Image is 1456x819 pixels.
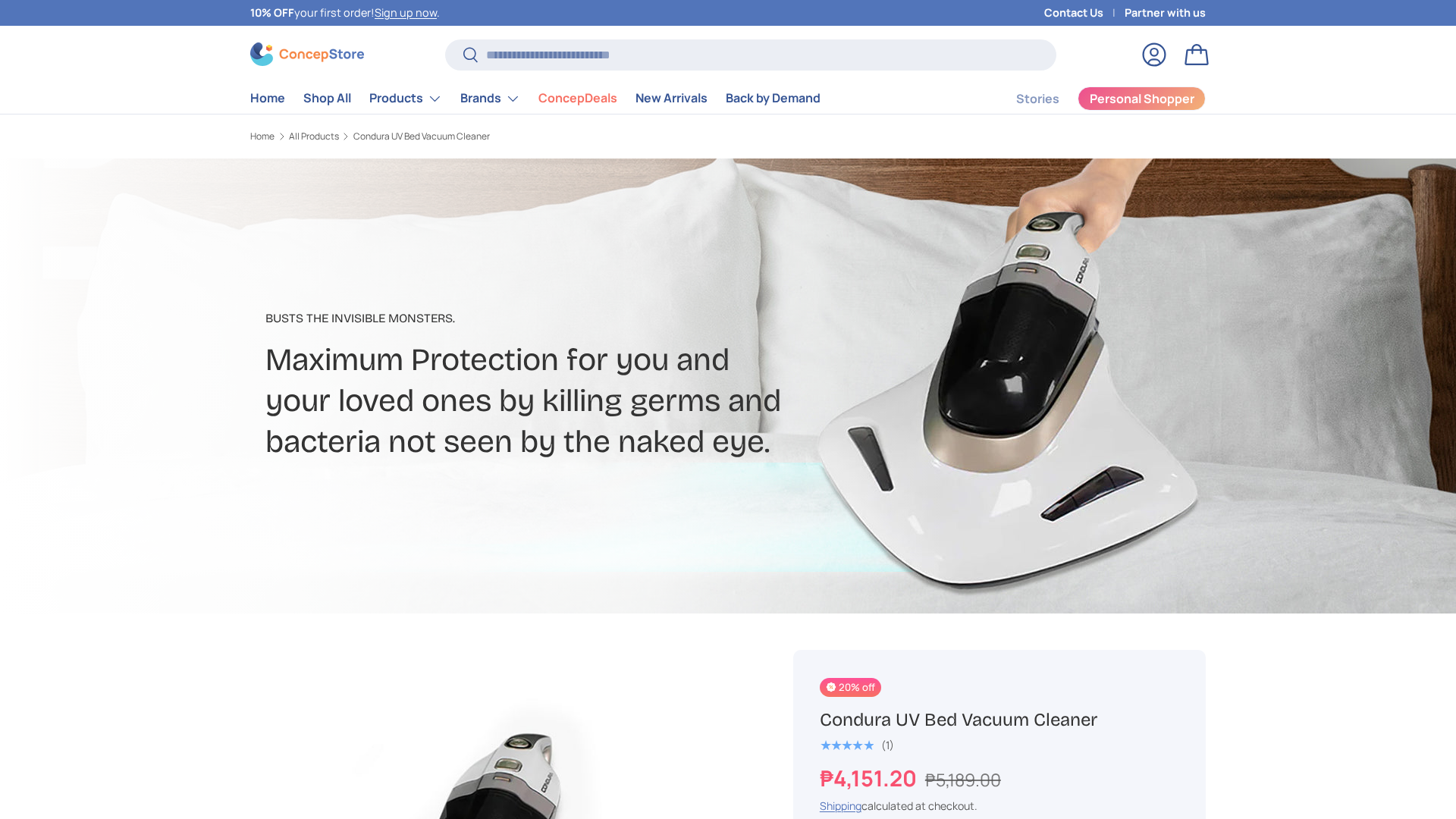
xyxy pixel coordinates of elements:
[375,5,437,20] a: Sign up now
[1078,86,1206,111] a: Personal Shopper
[635,83,708,113] a: New Arrivals
[1016,84,1059,114] a: Stories
[820,708,1179,732] h1: Condura UV Bed Vacuum Cleaner
[265,309,848,328] p: Busts The Invisible Monsters​.
[1090,93,1194,105] span: Personal Shopper
[250,5,294,20] strong: 10% OFF
[250,83,821,114] nav: Primary
[250,130,757,143] nav: Breadcrumbs
[250,42,364,66] img: ConcepStore
[820,763,921,793] strong: ₱4,151.20
[820,798,1179,814] div: calculated at checkout.
[369,83,442,114] a: Products
[353,132,490,141] a: Condura UV Bed Vacuum Cleaner
[980,83,1206,114] nav: Secondary
[360,83,451,114] summary: Products
[925,767,1001,792] s: ₱5,189.00
[303,83,351,113] a: Shop All
[250,83,285,113] a: Home
[265,340,848,463] h2: Maximum Protection for you and your loved ones by killing germs and bacteria not seen by the nake...
[289,132,339,141] a: All Products
[820,738,874,753] span: ★★★★★
[820,739,874,752] div: 5.0 out of 5.0 stars
[1125,5,1206,21] a: Partner with us
[250,5,440,21] p: your first order! .
[726,83,821,113] a: Back by Demand
[460,83,520,114] a: Brands
[881,739,894,751] div: (1)
[451,83,529,114] summary: Brands
[820,736,894,752] a: 5.0 out of 5.0 stars (1)
[538,83,617,113] a: ConcepDeals
[250,132,275,141] a: Home
[820,678,881,697] span: 20% off
[1044,5,1125,21] a: Contact Us
[820,799,861,813] a: Shipping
